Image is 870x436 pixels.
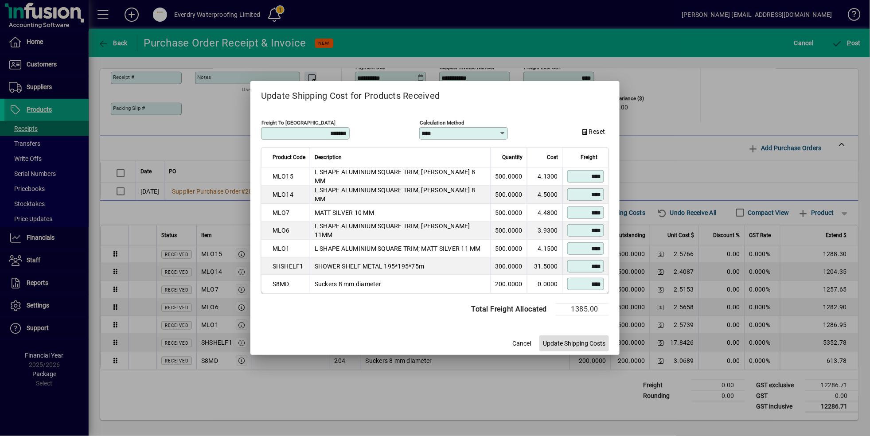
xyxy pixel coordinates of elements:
td: 4.4800 [527,204,562,222]
span: Reset [581,126,605,137]
span: Freight [581,152,597,162]
td: L SHAPE ALUMINIUM SQUARE TRIM; [PERSON_NAME] 8 MM [310,167,490,186]
td: MLO6 [261,222,310,240]
td: 4.5000 [527,186,562,204]
td: 500.0000 [490,222,527,240]
span: Description [315,152,342,162]
button: Update Shipping Costs [539,335,609,351]
td: 4.1500 [527,240,562,257]
td: MATT SILVER 10 MM [310,204,490,222]
mat-label: Freight To [GEOGRAPHIC_DATA] [261,120,336,126]
span: Product Code [273,152,305,162]
mat-label: Calculation Method [420,120,464,126]
span: Quantity [502,152,523,162]
td: Suckers 8 mm diameter [310,275,490,293]
td: L SHAPE ALUMINIUM SQUARE TRIM; MATT SILVER 11 MM [310,240,490,257]
td: 31.5000 [527,257,562,275]
td: Total Freight Allocated [467,304,556,315]
td: 500.0000 [490,204,527,222]
td: 4.1300 [527,167,562,186]
td: MLO14 [261,186,310,204]
td: 1385.00 [556,304,609,315]
h2: Update Shipping Cost for Products Received [250,81,620,107]
td: MLO15 [261,167,310,186]
td: S8MD [261,275,310,293]
td: L SHAPE ALUMINIUM SQUARE TRIM; [PERSON_NAME] 8 MM [310,186,490,204]
td: 200.0000 [490,275,527,293]
td: 300.0000 [490,257,527,275]
td: 0.0000 [527,275,562,293]
td: SHSHELF1 [261,257,310,275]
span: Update Shipping Costs [543,339,605,348]
td: L SHAPE ALUMINIUM SQUARE TRIM; [PERSON_NAME] 11MM [310,222,490,240]
td: SHOWER SHELF METAL 195*195*75m [310,257,490,275]
td: 500.0000 [490,186,527,204]
td: 3.9300 [527,222,562,240]
button: Cancel [507,335,536,351]
td: MLO7 [261,204,310,222]
button: Reset [577,122,609,142]
td: 500.0000 [490,240,527,257]
span: Cancel [512,339,531,348]
td: 500.0000 [490,167,527,186]
td: MLO1 [261,240,310,257]
span: Cost [547,152,558,162]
